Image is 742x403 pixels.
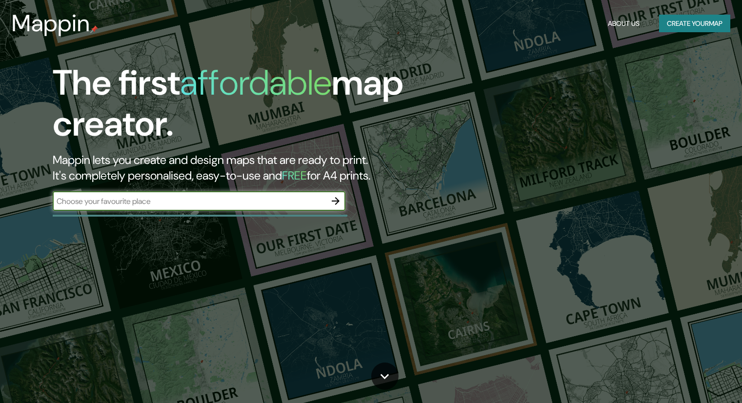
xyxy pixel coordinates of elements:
[53,152,424,183] h2: Mappin lets you create and design maps that are ready to print. It's completely personalised, eas...
[604,15,643,33] button: About Us
[90,25,98,33] img: mappin-pin
[282,168,307,183] h5: FREE
[659,15,730,33] button: Create yourmap
[180,60,332,105] h1: affordable
[12,10,90,37] h3: Mappin
[53,62,424,152] h1: The first map creator.
[53,196,326,207] input: Choose your favourite place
